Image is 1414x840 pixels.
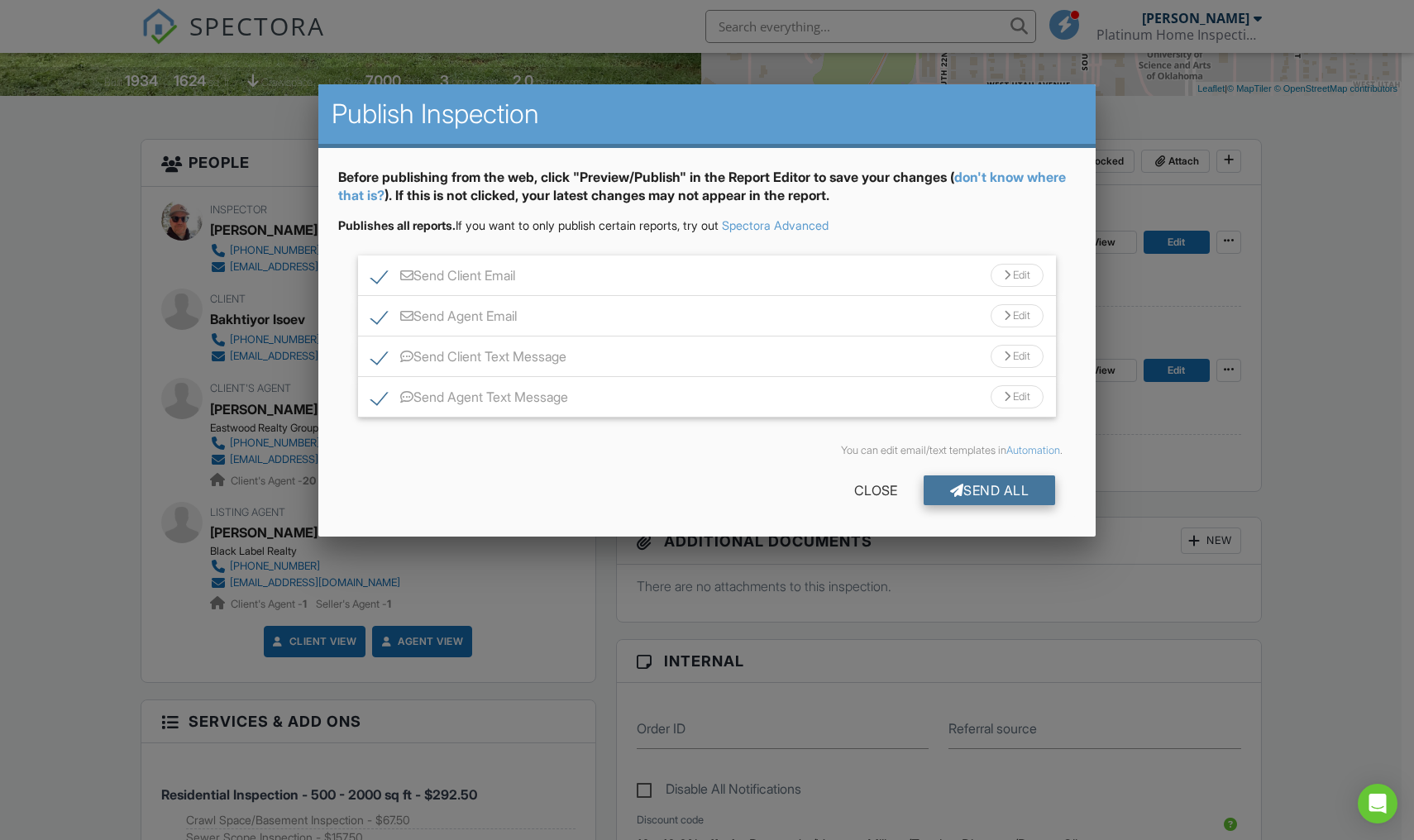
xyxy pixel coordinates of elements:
a: don't know where that is? [338,169,1066,203]
a: Automation [1006,444,1060,456]
div: Open Intercom Messenger [1358,784,1397,823]
div: Before publishing from the web, click "Preview/Publish" in the Report Editor to save your changes... [338,168,1077,218]
div: Edit [991,304,1044,327]
div: Edit [991,345,1044,368]
div: You can edit email/text templates in . [351,444,1063,457]
label: Send Agent Text Message [371,389,568,410]
div: Send All [924,475,1056,505]
label: Send Client Email [371,268,515,289]
div: Edit [991,385,1044,408]
label: Send Agent Email [371,308,517,329]
span: If you want to only publish certain reports, try out [338,218,719,232]
a: Spectora Advanced [722,218,829,232]
strong: Publishes all reports. [338,218,456,232]
h2: Publish Inspection [332,98,1083,131]
div: Edit [991,264,1044,287]
label: Send Client Text Message [371,349,566,370]
div: Close [828,475,924,505]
